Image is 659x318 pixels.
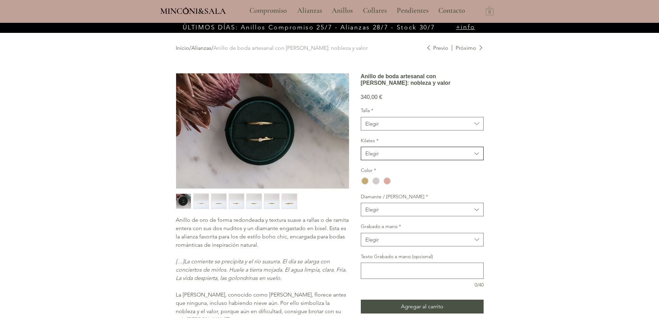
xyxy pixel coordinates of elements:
[435,2,468,19] p: Contacto
[246,2,290,19] p: Compromiso
[282,194,297,209] img: Miniatura: Alianza de boda artesanal Barcelona
[358,2,392,19] a: Collares
[176,73,349,189] button: Alianza de boda artesanal BarcelonaAgrandar
[327,2,358,19] a: Anillos
[229,193,244,209] button: Miniatura: Alianza de boda artesanal Barcelona
[193,193,209,209] div: 2 / 7
[456,23,475,31] a: +info
[264,194,279,209] img: Miniatura: Alianza de boda artesanal Barcelona
[176,193,191,209] button: Miniatura: Alianza de boda artesanal Barcelona
[488,10,491,15] text: 0
[361,107,484,114] label: Talla
[176,45,189,51] a: Inicio
[282,193,297,209] div: 7 / 7
[393,2,432,19] p: Pendientes
[361,147,484,160] button: Kilates
[365,120,379,127] div: Elegir
[211,194,226,209] img: Miniatura: Alianza de boda artesanal Barcelona
[294,2,326,19] p: Alianzas
[211,193,227,209] div: 3 / 7
[292,2,327,19] a: Alianzas
[392,2,433,19] a: Pendientes
[486,6,494,15] a: Carrito con 0 ítems
[229,194,244,209] img: Miniatura: Alianza de boda artesanal Barcelona
[246,193,262,209] button: Miniatura: Alianza de boda artesanal Barcelona
[361,223,484,230] label: Grabado a mano
[361,300,484,314] button: Agregar al carrito
[361,203,484,216] button: Diamante / Rama
[160,6,226,16] span: MINCONI&SALA
[264,193,280,209] button: Miniatura: Alianza de boda artesanal Barcelona
[176,217,349,248] span: Anillo de oro de forma redondeada y textura suave a rallas o de ramita entera con sus dos nuditos...
[176,258,184,265] span: […]
[359,2,390,19] p: Collares
[176,73,349,189] img: Alianza de boda artesanal Barcelona
[211,193,227,209] button: Miniatura: Alianza de boda artesanal Barcelona
[193,193,209,209] button: Miniatura: Alianza de boda artesanal Barcelona
[361,117,484,130] button: Talla
[328,2,356,19] p: Anillos
[213,45,368,51] a: Anillo de boda artesanal con [PERSON_NAME]: nobleza y valor
[229,193,244,209] div: 4 / 7
[361,266,483,276] textarea: Texto Grabado a mano (opcional)
[282,193,297,209] button: Miniatura: Alianza de boda artesanal Barcelona
[361,167,376,174] legend: Color
[194,194,209,209] img: Miniatura: Alianza de boda artesanal Barcelona
[433,2,470,19] a: Contacto
[176,44,426,52] div: / /
[361,193,484,200] label: Diamante / [PERSON_NAME]
[361,94,382,100] span: 340,00 €
[183,7,189,14] img: Minconi Sala
[176,258,347,281] span: La corriente se precipita y el río susurra. El día se alarga con conciertos de mirlos. Huele a ti...
[365,236,379,243] div: Elegir
[361,137,484,144] label: Kilates
[361,282,484,289] div: 0/40
[176,193,191,209] div: 1 / 7
[176,194,191,209] img: Miniatura: Alianza de boda artesanal Barcelona
[264,193,280,209] div: 6 / 7
[361,73,484,86] h1: Anillo de boda artesanal con [PERSON_NAME]: nobleza y valor
[365,150,379,157] div: Elegir
[247,194,262,209] img: Miniatura: Alianza de boda artesanal Barcelona
[361,253,484,260] label: Texto Grabado a mano (opcional)
[365,206,379,213] div: Elegir
[452,44,484,52] a: Próximo
[246,193,262,209] div: 5 / 7
[191,45,211,51] a: Alianzas
[183,24,435,31] span: ÚLTIMOS DÍAS: Anillos Compromiso 25/7 - Alianzas 28/7 - Stock 30/7
[361,233,484,246] button: Grabado a mano
[244,2,292,19] a: Compromiso
[401,302,443,311] span: Agregar al carrito
[426,44,448,52] a: Previo
[160,4,226,16] a: MINCONI&SALA
[231,2,484,19] nav: Sitio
